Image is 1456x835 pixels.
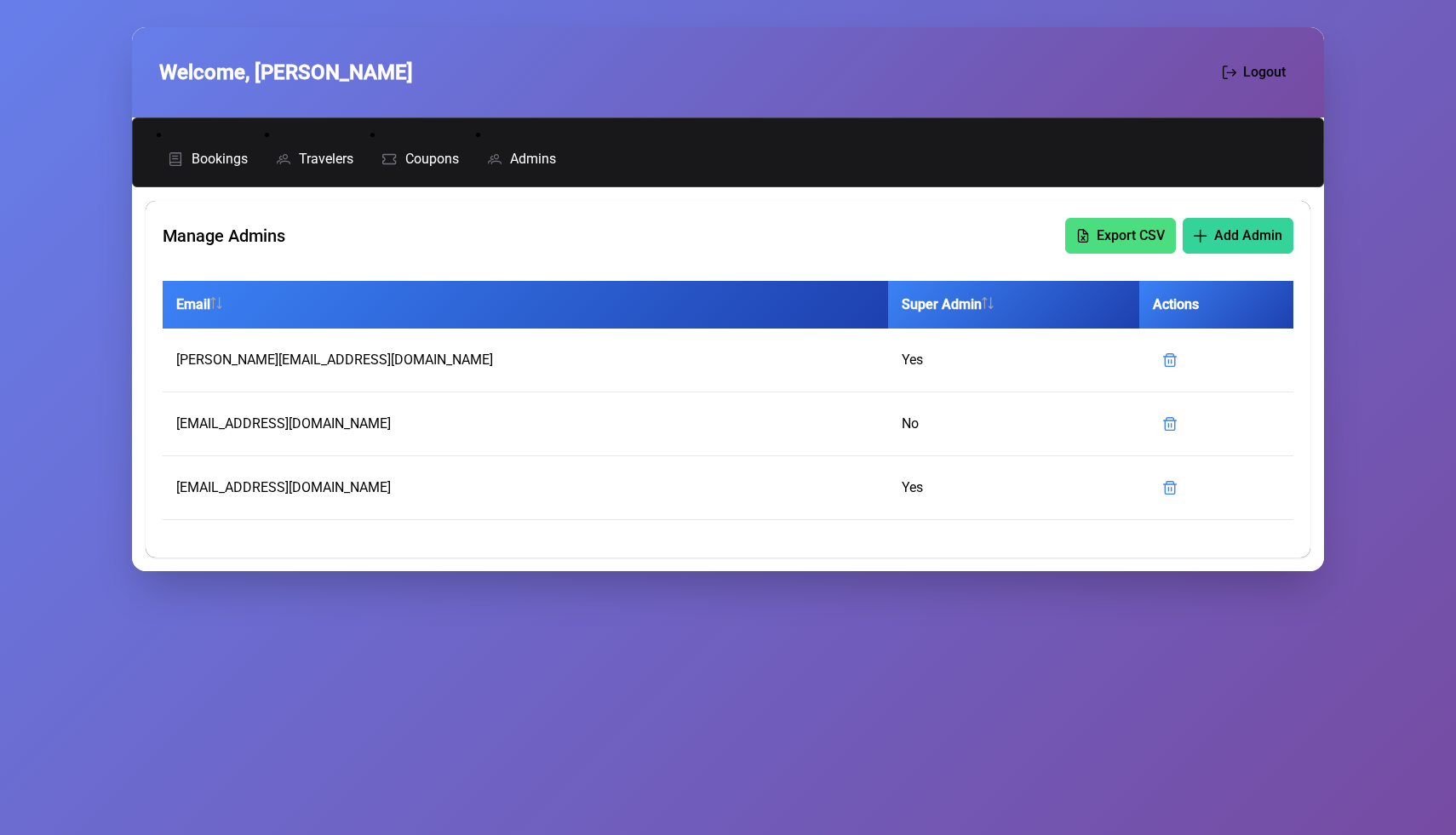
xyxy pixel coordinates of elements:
td: [EMAIL_ADDRESS][DOMAIN_NAME] [163,392,888,456]
span: Bookings [192,152,248,166]
td: [EMAIL_ADDRESS][DOMAIN_NAME] [163,456,888,520]
td: Yes [888,456,1139,520]
li: Coupons [370,125,469,173]
span: Add Admin [1214,226,1282,246]
th: Email [163,281,888,329]
td: [PERSON_NAME][EMAIL_ADDRESS][DOMAIN_NAME] [163,329,888,392]
span: Manage Admins [163,223,285,249]
th: Actions [1139,281,1293,329]
a: Coupons [370,146,469,173]
span: Welcome, [PERSON_NAME] [159,57,413,88]
a: Admins [476,146,567,173]
span: Coupons [405,152,459,166]
a: Bookings [157,146,258,173]
button: Export CSV [1065,218,1176,254]
td: No [888,392,1139,456]
li: Travelers [265,125,364,173]
button: Add Admin [1183,218,1293,254]
li: Bookings [157,125,258,173]
span: Export CSV [1097,226,1165,246]
span: Logout [1243,62,1286,83]
button: Logout [1212,54,1297,90]
li: Admins [476,125,567,173]
th: Super Admin [888,281,1139,329]
a: Travelers [265,146,364,173]
span: Travelers [299,152,353,166]
span: Admins [510,152,556,166]
td: Yes [888,329,1139,392]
